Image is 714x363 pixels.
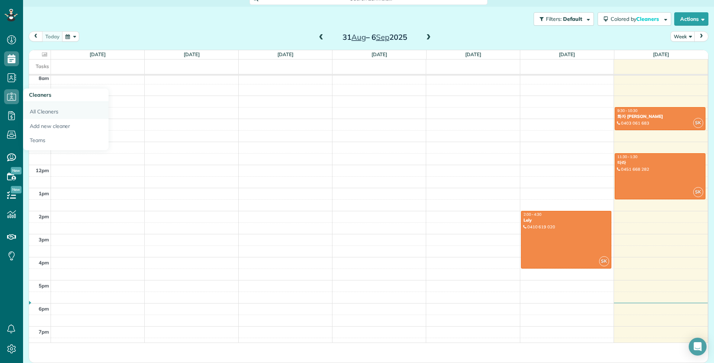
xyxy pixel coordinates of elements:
span: 8am [39,75,49,81]
span: Cleaners [636,16,660,22]
a: [DATE] [184,51,200,57]
a: [DATE] [277,51,293,57]
span: SK [599,256,609,266]
span: Tasks [36,63,49,69]
a: [DATE] [653,51,669,57]
span: 4pm [39,260,49,266]
div: 화자 [PERSON_NAME] [617,114,703,119]
span: 7pm [39,329,49,335]
button: Week [670,31,695,41]
span: SK [693,118,703,128]
span: 2:00 - 4:30 [524,212,541,217]
span: 9:30 - 10:30 [617,108,637,113]
span: New [11,186,22,193]
a: All Cleaners [23,102,109,119]
span: Cleaners [29,91,51,98]
a: [DATE] [372,51,387,57]
div: 타라 [617,160,703,165]
h2: 31 – 6 2025 [328,33,421,41]
div: Lely [523,218,609,223]
div: Open Intercom Messenger [689,338,707,356]
span: Default [563,16,583,22]
button: Today [42,31,63,41]
button: Filters: Default [534,12,594,26]
span: New [11,167,22,174]
a: Teams [23,133,109,150]
span: Colored by [611,16,662,22]
span: 2pm [39,213,49,219]
span: Aug [351,32,366,42]
span: Sep [376,32,389,42]
button: next [694,31,708,41]
span: 5pm [39,283,49,289]
span: Filters: [546,16,562,22]
span: 6pm [39,306,49,312]
span: 3pm [39,237,49,242]
a: [DATE] [559,51,575,57]
button: Colored byCleaners [598,12,671,26]
a: Add new cleaner [23,119,109,134]
span: 1pm [39,190,49,196]
span: 11:30 - 1:30 [617,154,637,159]
a: Filters: Default [530,12,594,26]
a: [DATE] [90,51,106,57]
a: [DATE] [465,51,481,57]
span: SK [693,187,703,197]
button: Actions [674,12,708,26]
button: prev [29,31,43,41]
span: 12pm [36,167,49,173]
span: 11am [36,144,49,150]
